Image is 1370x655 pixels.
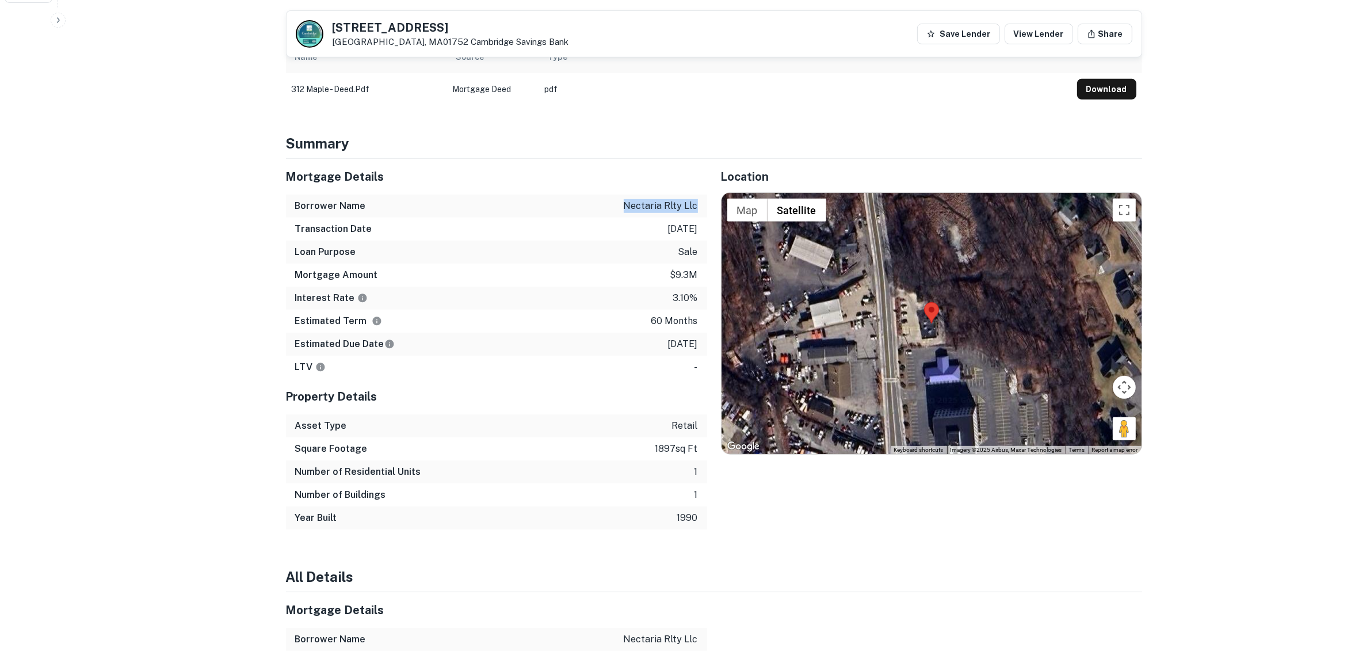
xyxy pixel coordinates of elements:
[1113,199,1136,222] button: Toggle fullscreen view
[768,199,826,222] button: Show satellite imagery
[471,37,569,47] a: Cambridge Savings Bank
[624,633,698,646] p: nectaria rlty llc
[333,37,569,47] p: [GEOGRAPHIC_DATA], MA01752
[1113,376,1136,399] button: Map camera controls
[295,442,368,456] h6: Square Footage
[372,316,382,326] svg: Term is based on a standard schedule for this type of loan.
[295,633,366,646] h6: Borrower Name
[894,446,944,454] button: Keyboard shortcuts
[357,293,368,303] svg: The interest rates displayed on the website are for informational purposes only and may be report...
[286,601,707,619] h5: Mortgage Details
[678,245,698,259] p: sale
[286,168,707,185] h5: Mortgage Details
[668,337,698,351] p: [DATE]
[295,268,378,282] h6: Mortgage Amount
[295,291,368,305] h6: Interest Rate
[315,362,326,372] svg: LTVs displayed on the website are for informational purposes only and may be reported incorrectly...
[1069,447,1085,453] a: Terms (opens in new tab)
[286,73,447,105] td: 312 maple - deed.pdf
[694,360,698,374] p: -
[295,199,366,213] h6: Borrower Name
[286,566,1142,587] h4: All Details
[655,442,698,456] p: 1897 sq ft
[539,73,1071,105] td: pdf
[673,291,698,305] p: 3.10%
[727,199,768,222] button: Show street map
[286,133,1142,154] h4: Summary
[694,488,698,502] p: 1
[295,337,395,351] h6: Estimated Due Date
[286,388,707,405] h5: Property Details
[286,41,1142,105] div: scrollable content
[295,222,372,236] h6: Transaction Date
[724,439,762,454] a: Open this area in Google Maps (opens a new window)
[295,511,337,525] h6: Year Built
[1113,417,1136,440] button: Drag Pegman onto the map to open Street View
[668,222,698,236] p: [DATE]
[624,199,698,213] p: nectaria rlty llc
[721,168,1142,185] h5: Location
[1005,24,1073,44] a: View Lender
[295,314,382,328] h6: Estimated Term
[651,314,698,328] p: 60 months
[384,339,395,349] svg: Estimate is based on a standard schedule for this type of loan.
[724,439,762,454] img: Google
[295,465,421,479] h6: Number of Residential Units
[672,419,698,433] p: retail
[333,22,569,33] h5: [STREET_ADDRESS]
[694,465,698,479] p: 1
[1078,24,1132,44] button: Share
[295,419,347,433] h6: Asset Type
[447,73,539,105] td: Mortgage Deed
[951,447,1062,453] span: Imagery ©2025 Airbus, Maxar Technologies
[1312,563,1370,618] iframe: Chat Widget
[677,511,698,525] p: 1990
[917,24,1000,44] button: Save Lender
[1092,447,1138,453] a: Report a map error
[295,360,326,374] h6: LTV
[670,268,698,282] p: $9.3m
[295,245,356,259] h6: Loan Purpose
[295,488,386,502] h6: Number of Buildings
[1077,79,1136,100] button: Download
